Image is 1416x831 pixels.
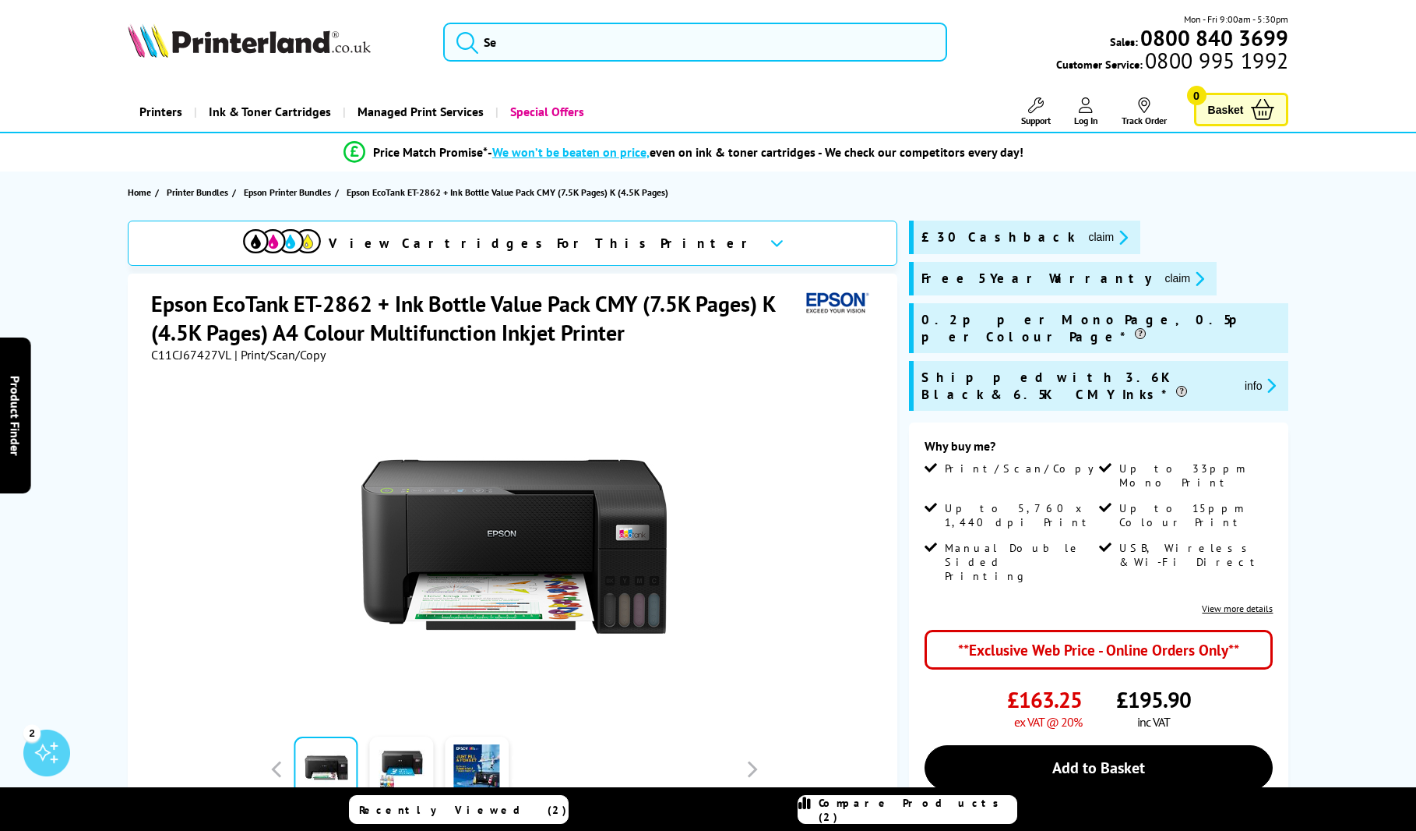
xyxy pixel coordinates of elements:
[244,184,331,200] span: Epson Printer Bundles
[1194,93,1289,126] a: Basket 0
[1014,714,1082,730] span: ex VAT @ 20%
[1202,603,1273,614] a: View more details
[359,803,567,817] span: Recently Viewed (2)
[1137,714,1170,730] span: inc VAT
[925,438,1273,461] div: Why buy me?
[1119,501,1270,529] span: Up to 15ppm Colour Print
[1110,34,1138,49] span: Sales:
[361,394,667,699] img: Epson EcoTank ET-2862 + Ink Bottle Value Pack CMY (7.5K Pages) K (4.5K Pages)
[128,184,155,200] a: Home
[128,92,194,132] a: Printers
[373,144,488,160] span: Price Match Promise*
[495,92,596,132] a: Special Offers
[945,461,1105,476] span: Print/Scan/Copy
[1116,685,1191,714] span: £195.90
[151,289,801,347] h1: Epson EcoTank ET-2862 + Ink Bottle Value Pack CMY (7.5K Pages) K (4.5K Pages) A4 Colour Multifunc...
[1119,461,1270,490] span: Up to 33ppm Mono Print
[1074,97,1098,126] a: Log In
[925,630,1273,670] div: **Exclusive Web Price - Online Orders Only**
[798,795,1017,824] a: Compare Products (2)
[8,376,23,456] span: Product Finder
[209,92,331,132] span: Ink & Toner Cartridges
[921,270,1152,288] span: Free 5 Year Warranty
[945,501,1095,529] span: Up to 5,760 x 1,440 dpi Print
[329,235,757,252] span: View Cartridges For This Printer
[151,347,231,362] span: C11CJ67427VL
[1083,228,1132,246] button: promo-description
[128,23,371,58] img: Printerland Logo
[1140,23,1288,52] b: 0800 840 3699
[443,23,947,62] input: Se
[349,795,569,824] a: Recently Viewed (2)
[167,184,232,200] a: Printer Bundles
[194,92,343,132] a: Ink & Toner Cartridges
[343,92,495,132] a: Managed Print Services
[244,184,335,200] a: Epson Printer Bundles
[23,724,41,741] div: 2
[800,289,872,318] img: Epson
[243,229,321,253] img: cmyk-icon.svg
[1056,53,1288,72] span: Customer Service:
[1240,377,1281,394] button: promo-description
[167,184,228,200] span: Printer Bundles
[1007,685,1082,714] span: £163.25
[1208,99,1244,120] span: Basket
[128,23,424,61] a: Printerland Logo
[1187,86,1206,105] span: 0
[1143,53,1288,68] span: 0800 995 1992
[1122,97,1167,126] a: Track Order
[1021,97,1051,126] a: Support
[347,186,668,198] span: Epson EcoTank ET-2862 + Ink Bottle Value Pack CMY (7.5K Pages) K (4.5K Pages)
[945,541,1095,583] span: Manual Double Sided Printing
[488,144,1023,160] div: - even on ink & toner cartridges - We check our competitors every day!
[492,144,650,160] span: We won’t be beaten on price,
[234,347,326,362] span: | Print/Scan/Copy
[93,139,1274,166] li: modal_Promise
[128,184,151,200] span: Home
[1021,115,1051,126] span: Support
[925,745,1273,790] a: Add to Basket
[1074,115,1098,126] span: Log In
[921,369,1231,403] span: Shipped with 3.6K Black & 6.5K CMY Inks*
[921,311,1280,345] span: 0.2p per Mono Page, 0.5p per Colour Page*
[1138,30,1288,45] a: 0800 840 3699
[921,228,1076,246] span: £30 Cashback
[1119,541,1270,569] span: USB, Wireless & Wi-Fi Direct
[819,796,1016,824] span: Compare Products (2)
[1160,270,1209,288] button: promo-description
[1184,12,1288,27] span: Mon - Fri 9:00am - 5:30pm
